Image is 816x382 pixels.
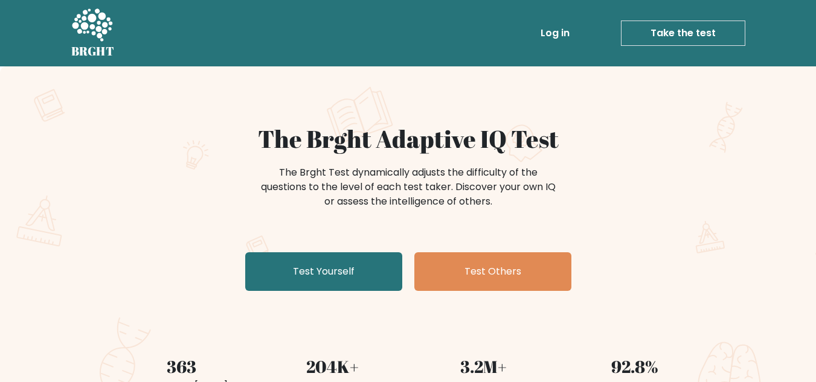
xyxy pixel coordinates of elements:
h1: The Brght Adaptive IQ Test [114,124,703,153]
div: 3.2M+ [416,354,552,379]
a: Log in [536,21,574,45]
div: The Brght Test dynamically adjusts the difficulty of the questions to the level of each test take... [257,165,559,209]
a: Test Others [414,252,571,291]
a: Take the test [621,21,745,46]
a: Test Yourself [245,252,402,291]
div: 363 [114,354,250,379]
h5: BRGHT [71,44,115,59]
div: 204K+ [265,354,401,379]
a: BRGHT [71,5,115,62]
div: 92.8% [567,354,703,379]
